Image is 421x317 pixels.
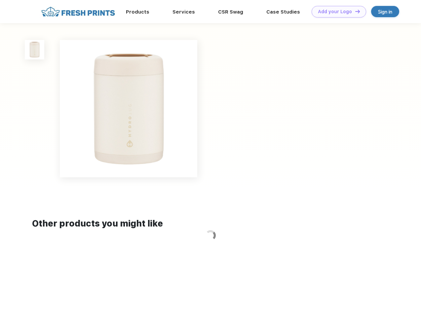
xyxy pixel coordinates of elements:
[126,9,149,15] a: Products
[60,40,197,177] img: func=resize&h=640
[371,6,399,17] a: Sign in
[25,40,44,59] img: func=resize&h=100
[39,6,117,18] img: fo%20logo%202.webp
[32,217,389,230] div: Other products you might like
[355,10,360,13] img: DT
[318,9,352,15] div: Add your Logo
[378,8,392,16] div: Sign in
